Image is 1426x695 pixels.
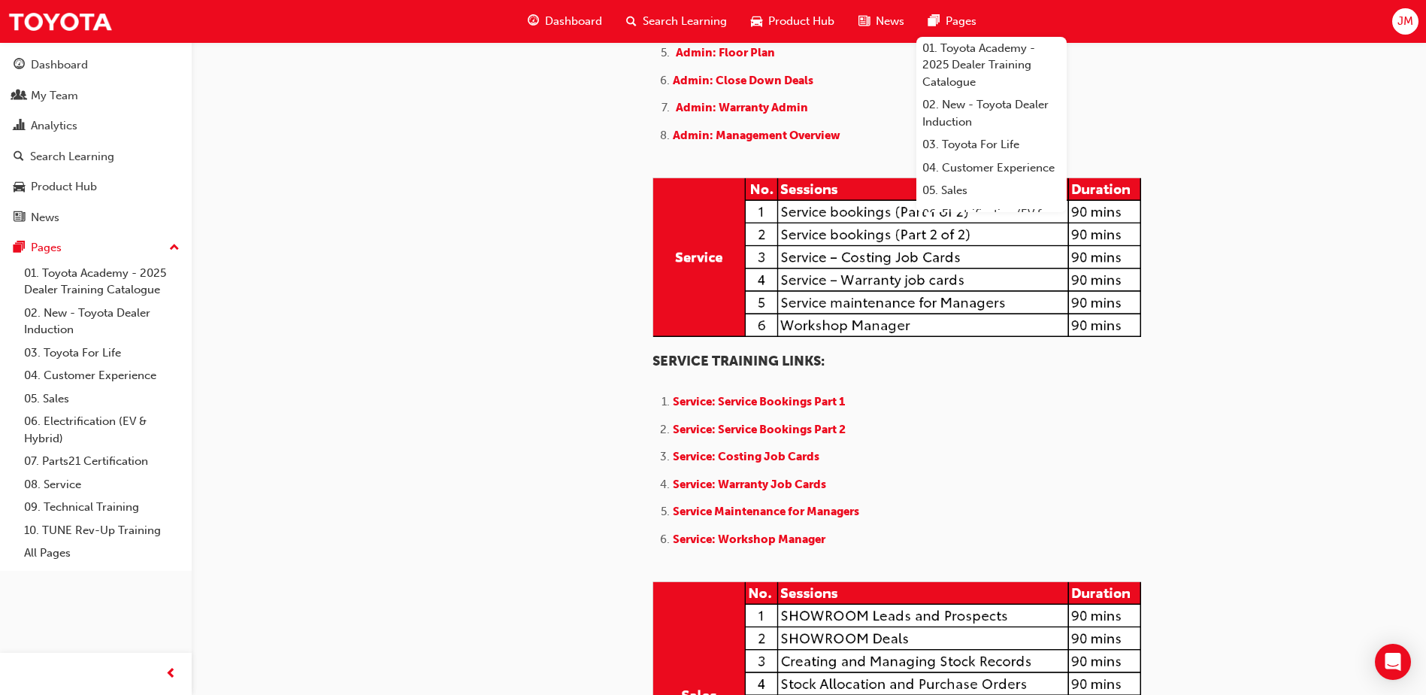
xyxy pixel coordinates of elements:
[673,129,840,142] a: Admin: Management Overview
[31,178,97,196] div: Product Hub
[673,505,859,518] a: Service Maintenance for Managers
[676,46,775,59] a: Admin: Floor Plan
[916,93,1067,133] a: 02. New - Toyota Dealer Induction
[14,211,25,225] span: news-icon
[643,13,727,30] span: Search Learning
[516,6,614,37] a: guage-iconDashboard
[6,82,186,110] a: My Team
[916,156,1067,180] a: 04. Customer Experience
[858,12,870,31] span: news-icon
[946,13,976,30] span: Pages
[768,13,834,30] span: Product Hub
[14,90,25,103] span: people-icon
[673,395,845,408] a: Service: Service Bookings Part 1
[673,533,825,546] a: Service: Workshop Manager
[18,473,186,496] a: 08. Service
[751,12,762,31] span: car-icon
[614,6,739,37] a: search-iconSearch Learning
[739,6,846,37] a: car-iconProduct Hub
[14,59,25,72] span: guage-icon
[6,143,186,171] a: Search Learning
[18,341,186,365] a: 03. Toyota For Life
[30,148,114,165] div: Search Learning
[14,150,24,164] span: search-icon
[916,6,989,37] a: pages-iconPages
[916,133,1067,156] a: 03. Toyota For Life
[14,241,25,255] span: pages-icon
[31,56,88,74] div: Dashboard
[676,101,808,114] a: Admin: Warranty Admin
[6,112,186,140] a: Analytics
[916,179,1067,202] a: 05. Sales
[916,202,1067,242] a: 06. Electrification (EV & Hybrid)
[6,204,186,232] a: News
[31,117,77,135] div: Analytics
[8,5,113,38] img: Trak
[169,238,180,258] span: up-icon
[6,48,186,234] button: DashboardMy TeamAnalyticsSearch LearningProduct HubNews
[673,423,846,436] a: Service: Service Bookings Part 2
[652,353,825,369] span: SERVICE TRAINING LINKS:
[545,13,602,30] span: Dashboard
[14,120,25,133] span: chart-icon
[1392,8,1418,35] button: JM
[626,12,637,31] span: search-icon
[31,209,59,226] div: News
[18,302,186,341] a: 02. New - Toyota Dealer Induction
[1375,644,1411,680] div: Open Intercom Messenger
[6,234,186,262] button: Pages
[846,6,916,37] a: news-iconNews
[1397,13,1413,30] span: JM
[6,51,186,79] a: Dashboard
[18,364,186,387] a: 04. Customer Experience
[31,87,78,105] div: My Team
[165,665,177,684] span: prev-icon
[14,181,25,194] span: car-icon
[18,387,186,411] a: 05. Sales
[916,37,1067,94] a: 01. Toyota Academy - 2025 Dealer Training Catalogue
[673,478,826,491] a: Service: Warranty Job Cards
[673,450,819,463] a: Service: Costing Job Cards
[6,173,186,201] a: Product Hub
[18,519,186,542] a: 10. TUNE Rev-Up Training
[928,12,940,31] span: pages-icon
[18,496,186,519] a: 09. Technical Training
[673,74,813,87] a: Admin: Close Down Deals
[31,239,62,256] div: Pages
[528,12,539,31] span: guage-icon
[18,410,186,450] a: 06. Electrification (EV & Hybrid)
[876,13,904,30] span: News
[18,542,186,565] a: All Pages
[18,262,186,302] a: 01. Toyota Academy - 2025 Dealer Training Catalogue
[18,450,186,473] a: 07. Parts21 Certification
